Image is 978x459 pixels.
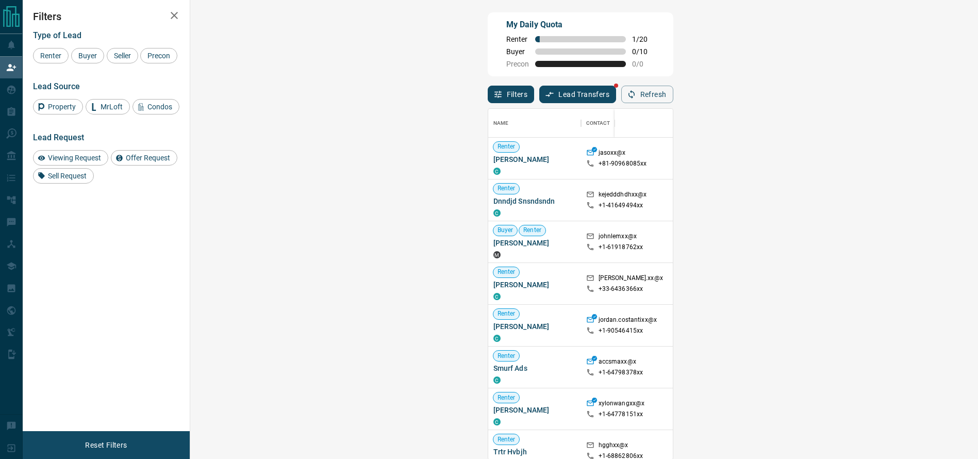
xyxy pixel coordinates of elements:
div: Name [488,109,581,138]
span: Condos [144,103,176,111]
span: [PERSON_NAME] [493,405,576,415]
button: Refresh [621,86,673,103]
span: Renter [37,52,65,60]
span: Buyer [493,226,518,235]
span: Smurf Ads [493,363,576,373]
div: Renter [33,48,69,63]
p: hgghxx@x [599,441,628,452]
div: condos.ca [493,293,501,300]
p: +1- 64798378xx [599,368,643,377]
button: Filters [488,86,535,103]
span: 0 / 0 [632,60,655,68]
span: Precon [506,60,529,68]
span: Renter [493,435,520,444]
div: Viewing Request [33,150,108,166]
div: Precon [140,48,177,63]
div: Condos [132,99,179,114]
p: +81- 90968085xx [599,159,647,168]
div: Contact [586,109,610,138]
p: +1- 90546415xx [599,326,643,335]
div: Name [493,109,509,138]
span: [PERSON_NAME] [493,321,576,332]
button: Reset Filters [78,436,134,454]
span: [PERSON_NAME] [493,154,576,165]
span: 1 / 20 [632,35,655,43]
div: Buyer [71,48,104,63]
span: Renter [493,309,520,318]
span: Lead Source [33,81,80,91]
p: kejedddhdhxx@x [599,190,647,201]
span: Lead Request [33,133,84,142]
p: +1- 64778151xx [599,410,643,419]
span: Property [44,103,79,111]
p: +1- 61918762xx [599,243,643,252]
span: Renter [506,35,529,43]
span: Renter [493,142,520,151]
div: condos.ca [493,168,501,175]
p: jordan.costantixx@x [599,316,657,326]
div: Seller [107,48,138,63]
span: Type of Lead [33,30,81,40]
h2: Filters [33,10,179,23]
div: mrloft.ca [493,251,501,258]
p: accsmaxx@x [599,357,636,368]
span: MrLoft [97,103,126,111]
p: My Daily Quota [506,19,655,31]
span: Sell Request [44,172,90,180]
span: Precon [144,52,174,60]
div: condos.ca [493,418,501,425]
span: Viewing Request [44,154,105,162]
p: +33- 6436366xx [599,285,643,293]
span: [PERSON_NAME] [493,238,576,248]
div: condos.ca [493,209,501,217]
span: Renter [493,184,520,193]
span: Buyer [75,52,101,60]
span: Offer Request [122,154,174,162]
p: xylonwangxx@x [599,399,645,410]
p: johnlemxx@x [599,232,637,243]
p: +1- 41649494xx [599,201,643,210]
button: Lead Transfers [539,86,616,103]
div: MrLoft [86,99,130,114]
span: Seller [110,52,135,60]
span: Renter [519,226,545,235]
span: Renter [493,352,520,360]
span: Renter [493,394,520,402]
span: Trtr Hvbjh [493,447,576,457]
span: 0 / 10 [632,47,655,56]
span: Buyer [506,47,529,56]
div: condos.ca [493,376,501,384]
div: Offer Request [111,150,177,166]
div: Property [33,99,83,114]
span: Dnndjd Snsndsndn [493,196,576,206]
div: Sell Request [33,168,94,184]
div: condos.ca [493,335,501,342]
span: [PERSON_NAME] [493,280,576,290]
span: Renter [493,268,520,276]
p: jasoxx@x [599,149,626,159]
p: [PERSON_NAME].xx@x [599,274,663,285]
